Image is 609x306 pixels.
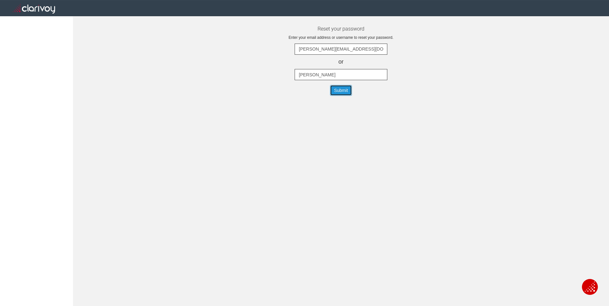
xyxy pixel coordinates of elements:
[295,44,387,55] input: Email Address
[73,26,609,32] h3: Reset your password
[330,85,352,96] button: Submit
[73,29,609,40] p: Enter your email address or username to reset your password.
[299,58,382,69] div: or
[295,69,387,80] input: Username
